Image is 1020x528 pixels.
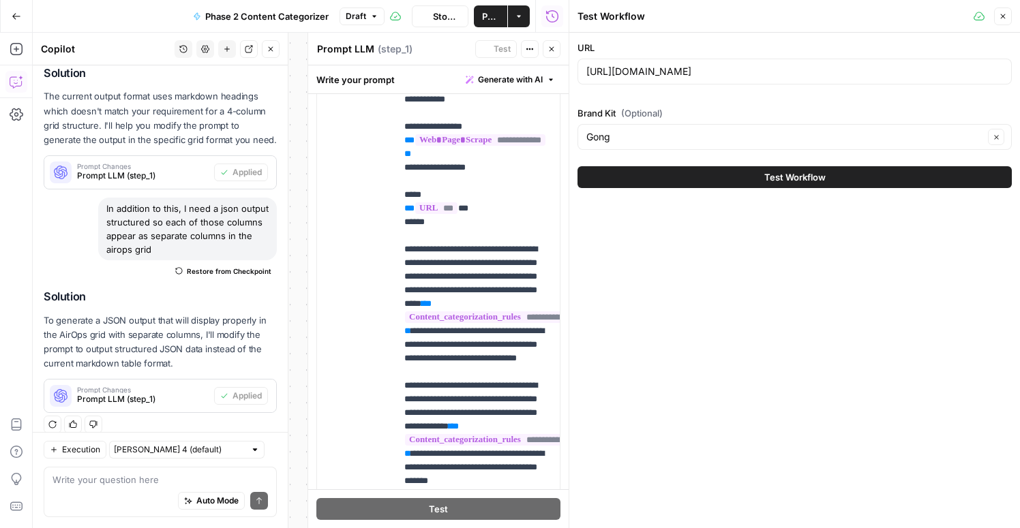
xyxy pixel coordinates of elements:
[214,387,268,405] button: Applied
[44,441,106,459] button: Execution
[77,163,209,170] span: Prompt Changes
[577,106,1012,120] label: Brand Kit
[44,313,277,371] p: To generate a JSON output that will display properly in the AirOps grid with separate columns, I'...
[494,43,511,55] span: Test
[77,393,209,405] span: Prompt LLM (step_1)
[412,5,469,27] button: Stop Run
[433,10,460,23] span: Stop Run
[340,7,385,25] button: Draft
[460,71,560,89] button: Generate with AI
[77,386,209,393] span: Prompt Changes
[621,106,663,120] span: (Optional)
[62,444,100,456] span: Execution
[214,164,268,181] button: Applied
[205,10,329,23] span: Phase 2 Content Categorizer
[44,89,277,147] p: The current output format uses markdown headings which doesn't match your requirement for a 4-col...
[475,40,517,58] button: Test
[317,42,374,56] textarea: Prompt LLM
[44,67,277,80] h2: Solution
[232,390,262,402] span: Applied
[98,198,277,260] div: In addition to this, I need a json output structured so each of those columns appear as separate ...
[178,492,245,510] button: Auto Mode
[196,495,239,507] span: Auto Mode
[474,5,507,27] button: Publish
[346,10,366,22] span: Draft
[41,42,170,56] div: Copilot
[586,130,984,144] input: Gong
[44,290,277,303] h2: Solution
[316,498,560,520] button: Test
[187,266,271,277] span: Restore from Checkpoint
[482,10,499,23] span: Publish
[232,166,262,178] span: Applied
[764,170,826,184] span: Test Workflow
[577,166,1012,188] button: Test Workflow
[378,42,412,56] span: ( step_1 )
[170,263,277,279] button: Restore from Checkpoint
[478,74,543,86] span: Generate with AI
[114,443,245,456] input: Claude Sonnet 4 (default)
[429,502,448,516] span: Test
[308,65,569,93] div: Write your prompt
[185,5,337,27] button: Phase 2 Content Categorizer
[77,170,209,182] span: Prompt LLM (step_1)
[577,41,1012,55] label: URL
